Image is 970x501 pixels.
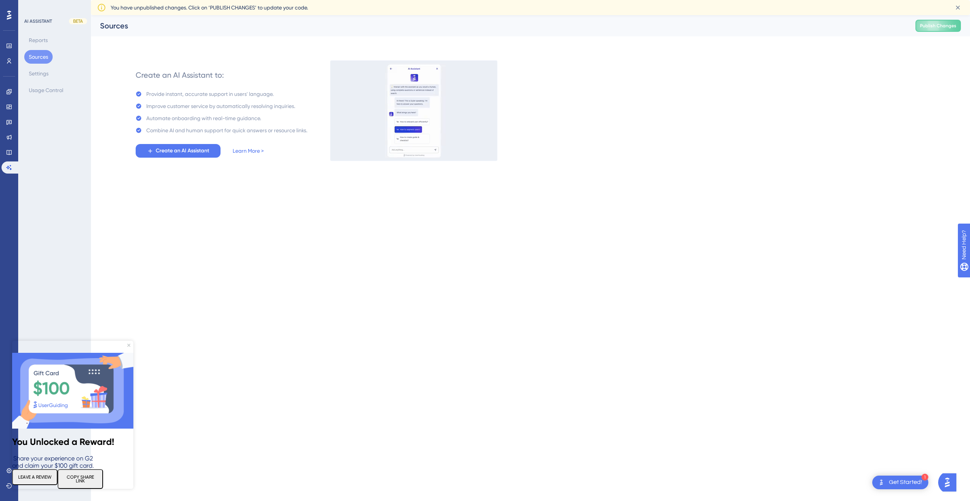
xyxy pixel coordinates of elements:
span: Need Help? [18,2,47,11]
span: You have unpublished changes. Click on ‘PUBLISH CHANGES’ to update your code. [111,3,308,12]
button: Settings [24,67,53,80]
span: Share your experience on G2 [1,114,81,121]
div: BETA [69,18,87,24]
button: COPY SHARE LINK [45,128,91,148]
div: 1 [921,474,928,481]
div: AI ASSISTANT [24,18,52,24]
div: Open Get Started! checklist, remaining modules: 1 [872,476,928,489]
iframe: UserGuiding AI Assistant Launcher [938,471,961,494]
a: Learn More > [233,146,264,155]
div: Get Started! [889,478,922,487]
div: Provide instant, accurate support in users' language. [146,89,274,99]
div: Automate onboarding with real-time guidance. [146,114,261,123]
div: Close Preview [115,3,118,6]
button: Usage Control [24,83,68,97]
button: Publish Changes [915,20,961,32]
img: launcher-image-alternative-text [877,478,886,487]
button: Reports [24,33,52,47]
div: Combine AI and human support for quick answers or resource links. [146,126,307,135]
img: 536038c8a6906fa413afa21d633a6c1c.gif [330,60,498,161]
button: Create an AI Assistant [136,144,221,158]
button: Sources [24,50,53,64]
div: Improve customer service by automatically resolving inquiries. [146,102,295,111]
div: Sources [100,20,896,31]
span: Publish Changes [920,23,956,29]
span: Create an AI Assistant [156,146,209,155]
div: Create an AI Assistant to: [136,70,224,80]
